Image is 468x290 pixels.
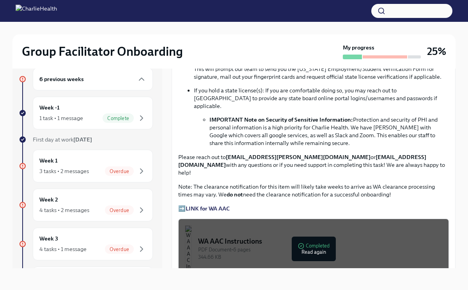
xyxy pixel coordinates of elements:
[22,44,183,59] h2: Group Facilitator Onboarding
[39,195,58,204] h6: Week 2
[178,205,449,212] p: ➡️
[39,103,60,112] h6: Week -1
[198,237,442,246] div: WA AAC Instructions
[39,206,89,214] div: 4 tasks • 2 messages
[194,87,449,110] p: If you hold a state license(s): If you are comfortable doing so, you may reach out to [GEOGRAPHIC...
[39,167,89,175] div: 3 tasks • 2 messages
[178,219,449,279] button: WA AAC InstructionsPDF Document•6 pages344.66 KBCompletedRead again
[19,189,153,221] a: Week 24 tasks • 2 messagesOverdue
[19,97,153,129] a: Week -11 task • 1 messageComplete
[178,153,449,177] p: Please reach out to or with any questions or if you need support in completing this task! We are ...
[186,205,230,212] a: LINK for WA AAC
[209,116,449,147] li: Protection and security of PHI and personal information is a high priority for Charlie Health. We...
[178,154,426,168] strong: [EMAIL_ADDRESS][DOMAIN_NAME]
[227,191,243,198] strong: do not
[185,225,192,272] img: WA AAC Instructions
[39,245,87,253] div: 4 tasks • 1 message
[427,44,446,58] h3: 25%
[19,228,153,260] a: Week 34 tasks • 1 messageOverdue
[226,154,370,161] strong: [EMAIL_ADDRESS][PERSON_NAME][DOMAIN_NAME]
[105,246,134,252] span: Overdue
[209,116,353,123] strong: IMPORTANT Note on Security of Sensitive Information:
[33,68,153,90] div: 6 previous weeks
[39,234,58,243] h6: Week 3
[198,253,442,261] div: 344.66 KB
[39,75,84,83] h6: 6 previous weeks
[19,136,153,143] a: First day at work[DATE]
[178,183,449,198] p: Note: The clearance notification for this item will likely take weeks to arrive as WA clearance p...
[343,44,374,51] strong: My progress
[16,5,57,17] img: CharlieHealth
[103,115,134,121] span: Complete
[33,136,92,143] span: First day at work
[39,156,58,165] h6: Week 1
[73,136,92,143] strong: [DATE]
[198,246,442,253] div: PDF Document • 6 pages
[105,207,134,213] span: Overdue
[105,168,134,174] span: Overdue
[19,150,153,182] a: Week 13 tasks • 2 messagesOverdue
[39,114,83,122] div: 1 task • 1 message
